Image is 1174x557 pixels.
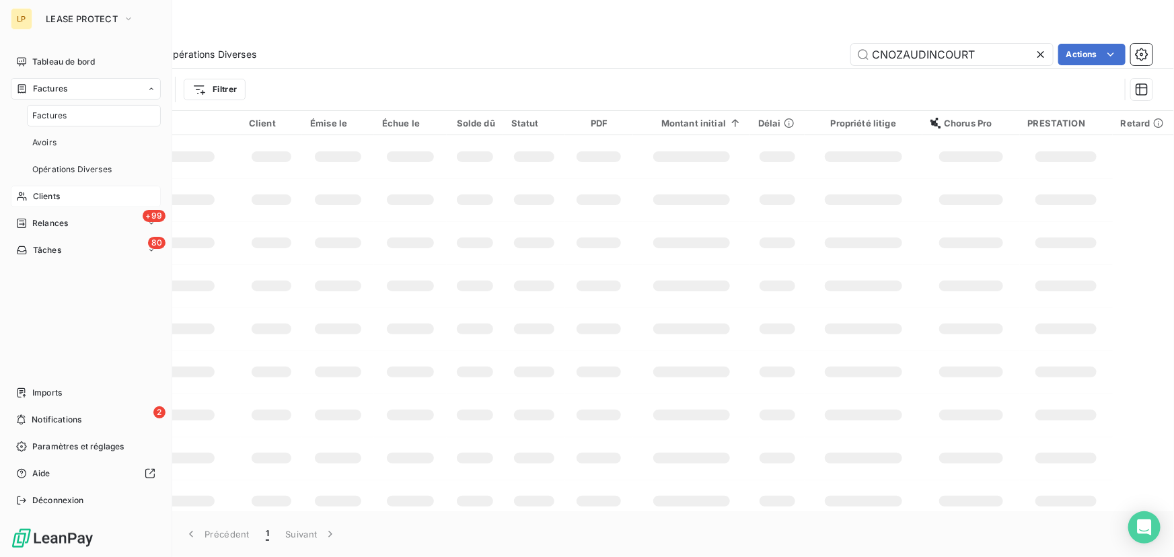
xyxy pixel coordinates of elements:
div: PDF [573,118,625,128]
span: 2 [153,406,166,418]
span: 80 [148,237,166,249]
span: Paramètres et réglages [32,441,124,453]
div: Chorus Pro [930,118,1011,128]
span: Opérations Diverses [166,48,256,61]
img: Logo LeanPay [11,527,94,549]
a: Aide [11,463,161,484]
span: Imports [32,387,62,399]
span: LEASE PROTECT [46,13,118,24]
span: Opérations Diverses [32,163,112,176]
div: Retard [1121,118,1166,128]
span: Relances [32,217,68,229]
div: Client [249,118,294,128]
input: Rechercher [851,44,1053,65]
span: Déconnexion [32,494,84,507]
div: Solde dû [455,118,495,128]
div: Montant initial [641,118,742,128]
button: Suivant [277,520,345,548]
div: Propriété litige [813,118,914,128]
button: Précédent [176,520,258,548]
span: Factures [33,83,67,95]
div: PRESTATION [1028,118,1105,128]
span: +99 [143,210,166,222]
div: Délai [758,118,797,128]
div: Open Intercom Messenger [1128,511,1161,544]
div: LP [11,8,32,30]
span: Aide [32,468,50,480]
span: Avoirs [32,137,57,149]
div: Échue le [382,118,439,128]
button: Actions [1058,44,1126,65]
span: 1 [266,527,269,541]
span: Factures [32,110,67,122]
span: Notifications [32,414,81,426]
span: Clients [33,190,60,202]
span: Tableau de bord [32,56,95,68]
div: Émise le [310,118,366,128]
button: Filtrer [184,79,246,100]
div: Statut [511,118,557,128]
span: Tâches [33,244,61,256]
button: 1 [258,520,277,548]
